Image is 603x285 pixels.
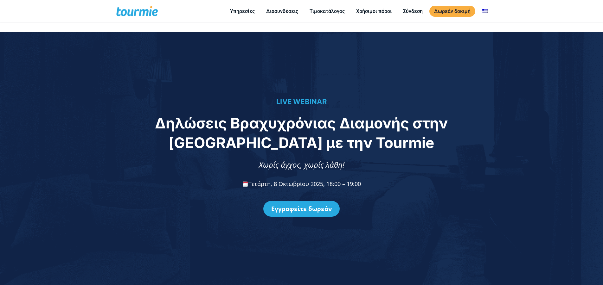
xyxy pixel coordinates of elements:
span: Δηλώσεις Βραχυχρόνιας Διαμονής στην [GEOGRAPHIC_DATA] με την Tourmie [155,114,448,152]
a: Τιμοκατάλογος [305,7,350,15]
a: Δωρεάν δοκιμή [429,6,475,17]
span: LIVE WEBINAR [276,97,327,106]
a: Διασυνδέσεις [261,7,303,15]
a: Σύνδεση [398,7,427,15]
a: Εγγραφείτε δωρεάν [263,201,340,217]
span: Χωρίς άγχος, χωρίς λάθη! [259,159,344,170]
a: Υπηρεσίες [225,7,260,15]
span: Τετάρτη, 8 Οκτωβρίου 2025, 18:00 – 19:00 [242,180,361,188]
a: Χρήσιμοι πόροι [351,7,396,15]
